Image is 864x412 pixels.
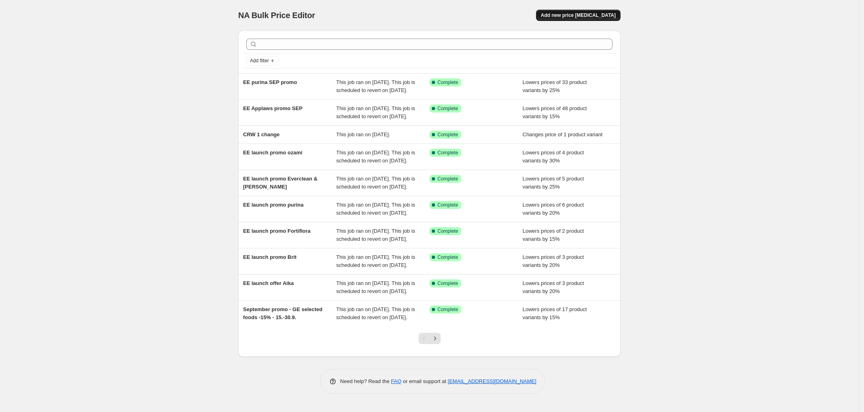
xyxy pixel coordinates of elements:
[523,150,584,164] span: Lowers prices of 4 product variants by 30%
[437,280,458,287] span: Complete
[437,131,458,138] span: Complete
[238,11,315,20] span: NA Bulk Price Editor
[243,280,294,286] span: EE launch offer Aika
[448,378,536,384] a: [EMAIL_ADDRESS][DOMAIN_NAME]
[246,56,278,66] button: Add filter
[523,79,587,93] span: Lowers prices of 33 product variants by 25%
[536,10,621,21] button: Add new price [MEDICAL_DATA]
[336,306,415,320] span: This job ran on [DATE]. This job is scheduled to revert on [DATE].
[437,306,458,313] span: Complete
[336,131,390,137] span: This job ran on [DATE].
[437,150,458,156] span: Complete
[437,228,458,234] span: Complete
[336,280,415,294] span: This job ran on [DATE]. This job is scheduled to revert on [DATE].
[523,131,603,137] span: Changes price of 1 product variant
[243,254,297,260] span: EE launch promo Brit
[336,254,415,268] span: This job ran on [DATE]. This job is scheduled to revert on [DATE].
[243,228,311,234] span: EE launch promo Fortiflora
[243,105,303,111] span: EE Applaws promo SEP
[243,131,280,137] span: CRW 1 change
[250,57,269,64] span: Add filter
[541,12,616,18] span: Add new price [MEDICAL_DATA]
[523,228,584,242] span: Lowers prices of 2 product variants by 15%
[523,176,584,190] span: Lowers prices of 5 product variants by 25%
[523,202,584,216] span: Lowers prices of 6 product variants by 20%
[336,150,415,164] span: This job ran on [DATE]. This job is scheduled to revert on [DATE].
[340,378,391,384] span: Need help? Read the
[336,202,415,216] span: This job ran on [DATE]. This job is scheduled to revert on [DATE].
[336,105,415,119] span: This job ran on [DATE]. This job is scheduled to revert on [DATE].
[437,176,458,182] span: Complete
[437,202,458,208] span: Complete
[523,105,587,119] span: Lowers prices of 48 product variants by 15%
[243,79,297,85] span: EE purina SEP promo
[391,378,402,384] a: FAQ
[437,105,458,112] span: Complete
[402,378,448,384] span: or email support at
[243,176,318,190] span: EE launch promo Everclean & [PERSON_NAME]
[243,306,322,320] span: September promo - GE selected foods -15% - 15.-30.9.
[523,306,587,320] span: Lowers prices of 17 product variants by 15%
[419,333,441,344] nav: Pagination
[243,202,303,208] span: EE launch promo purina
[336,176,415,190] span: This job ran on [DATE]. This job is scheduled to revert on [DATE].
[437,79,458,86] span: Complete
[437,254,458,260] span: Complete
[336,228,415,242] span: This job ran on [DATE]. This job is scheduled to revert on [DATE].
[429,333,441,344] button: Next
[336,79,415,93] span: This job ran on [DATE]. This job is scheduled to revert on [DATE].
[523,254,584,268] span: Lowers prices of 3 product variants by 20%
[523,280,584,294] span: Lowers prices of 3 product variants by 20%
[243,150,302,156] span: EE launch promo ozami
